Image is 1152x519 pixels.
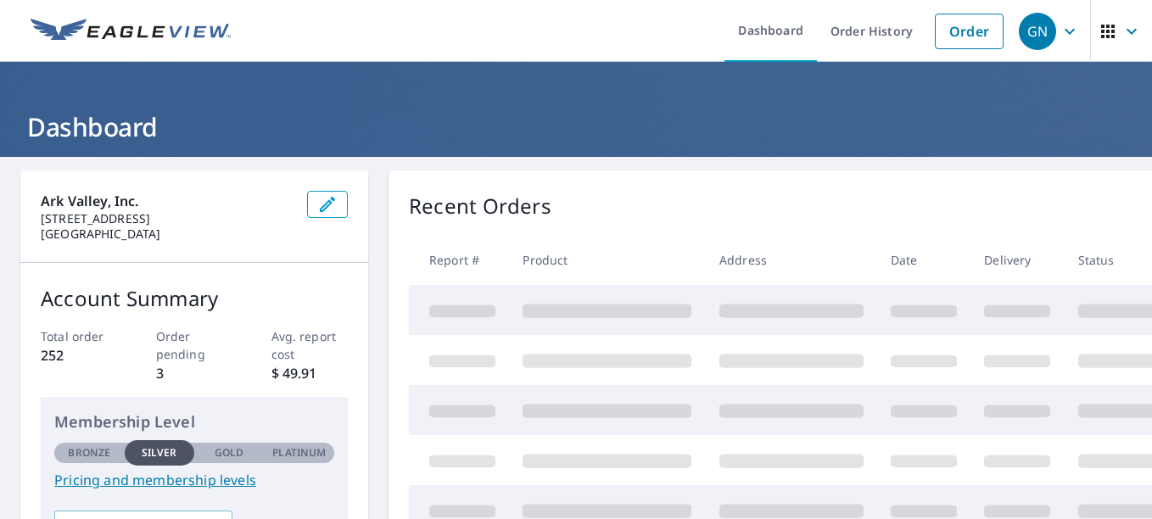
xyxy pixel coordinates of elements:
th: Delivery [970,235,1064,285]
p: 252 [41,345,118,366]
p: 3 [156,363,233,383]
p: Silver [142,445,177,460]
p: Order pending [156,327,233,363]
img: EV Logo [31,19,231,44]
th: Date [877,235,970,285]
th: Product [509,235,705,285]
th: Address [706,235,877,285]
th: Report # [409,235,509,285]
p: $ 49.91 [271,363,349,383]
a: Order [935,14,1004,49]
p: [GEOGRAPHIC_DATA] [41,226,294,242]
p: Total order [41,327,118,345]
p: Gold [215,445,243,460]
p: Recent Orders [409,191,551,221]
p: Avg. report cost [271,327,349,363]
a: Pricing and membership levels [54,470,334,490]
p: [STREET_ADDRESS] [41,211,294,226]
div: GN [1019,13,1056,50]
p: Ark Valley, Inc. [41,191,294,211]
p: Platinum [272,445,326,460]
p: Account Summary [41,283,348,314]
p: Bronze [68,445,110,460]
p: Membership Level [54,410,334,433]
h1: Dashboard [20,109,1132,144]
